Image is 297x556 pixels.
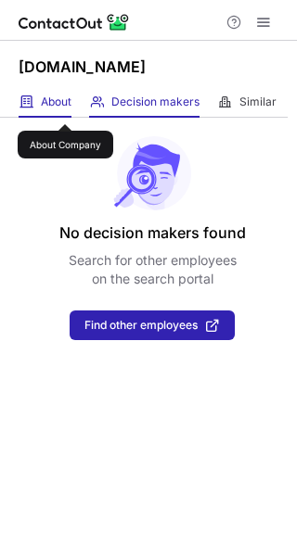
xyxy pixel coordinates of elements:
[69,251,237,288] p: Search for other employees on the search portal
[59,221,246,244] header: No decision makers found
[70,310,235,340] button: Find other employees
[19,11,130,33] img: ContactOut v5.3.10
[239,95,277,109] span: Similar
[84,319,198,332] span: Find other employees
[19,56,146,78] h1: [DOMAIN_NAME]
[41,95,71,109] span: About
[112,136,192,210] img: No leads found
[111,95,200,109] span: Decision makers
